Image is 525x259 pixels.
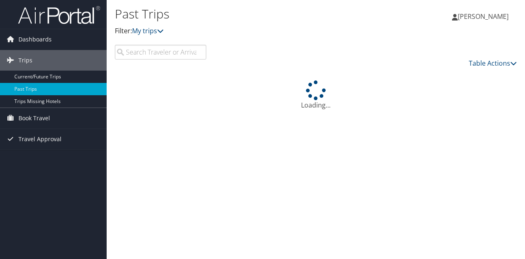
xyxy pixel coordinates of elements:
[458,12,509,21] span: [PERSON_NAME]
[18,29,52,50] span: Dashboards
[469,59,517,68] a: Table Actions
[115,80,517,110] div: Loading...
[18,5,100,25] img: airportal-logo.png
[132,26,164,35] a: My trips
[115,26,383,37] p: Filter:
[452,4,517,29] a: [PERSON_NAME]
[18,129,62,149] span: Travel Approval
[18,50,32,71] span: Trips
[18,108,50,128] span: Book Travel
[115,45,206,60] input: Search Traveler or Arrival City
[115,5,383,23] h1: Past Trips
